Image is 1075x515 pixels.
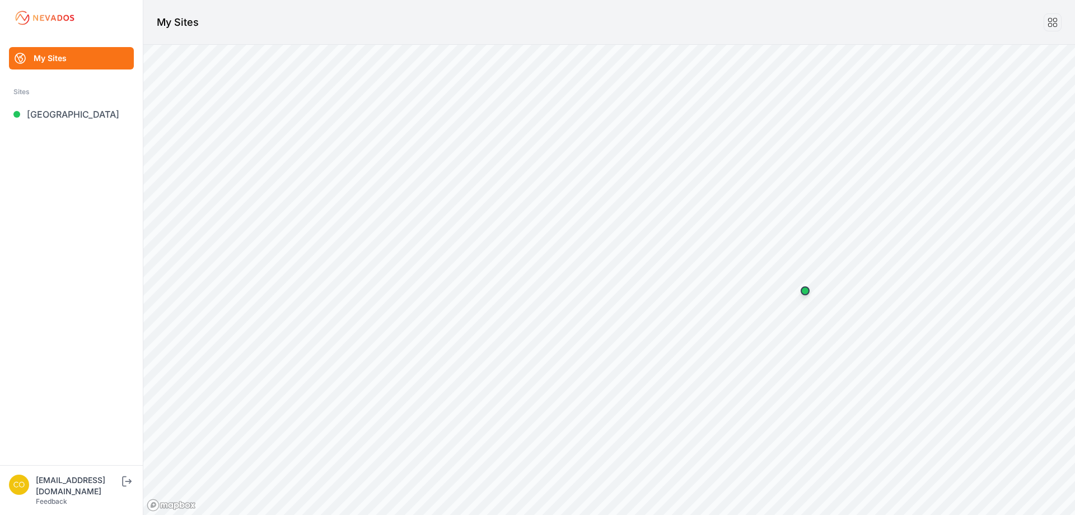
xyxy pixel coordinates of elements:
a: Mapbox logo [147,499,196,512]
img: Nevados [13,9,76,27]
canvas: Map [143,45,1075,515]
div: Sites [13,85,129,99]
a: Feedback [36,497,67,505]
div: [EMAIL_ADDRESS][DOMAIN_NAME] [36,475,120,497]
img: controlroomoperator@invenergy.com [9,475,29,495]
a: My Sites [9,47,134,69]
h1: My Sites [157,15,199,30]
div: Map marker [794,280,816,302]
a: [GEOGRAPHIC_DATA] [9,103,134,126]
